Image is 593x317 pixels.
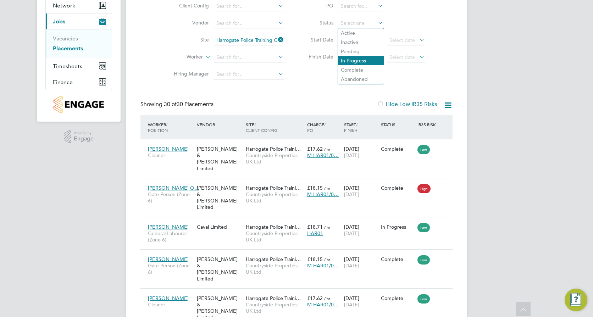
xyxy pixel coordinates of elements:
span: Low [417,223,430,232]
span: Finance [53,79,73,85]
span: Low [417,145,430,154]
div: In Progress [381,224,414,230]
label: Vendor [168,20,209,26]
div: [DATE] [342,181,379,201]
span: Select date [389,37,415,43]
span: Harrogate Police Traini… [246,224,301,230]
label: Worker [162,54,203,61]
span: Select date [389,54,415,60]
span: 30 Placements [164,101,214,108]
span: / hr [324,257,330,262]
button: Timesheets [46,58,112,74]
div: Caval Limited [195,220,244,234]
li: Abandoned [338,74,384,84]
div: [DATE] [342,252,379,272]
img: countryside-properties-logo-retina.png [54,96,104,113]
label: Site [168,37,209,43]
span: Harrogate Police Traini… [246,146,301,152]
span: [DATE] [344,301,359,308]
span: Countryside Properties UK Ltd [246,230,304,243]
span: [DATE] [344,191,359,198]
span: Low [417,294,430,304]
div: [DATE] [342,142,379,162]
div: Worker [146,118,195,137]
span: Countryside Properties UK Ltd [246,262,304,275]
span: Jobs [53,18,65,25]
div: IR35 Risk [416,118,440,131]
span: High [417,184,431,193]
span: / hr [324,146,330,152]
span: £18.71 [307,224,323,230]
span: £17.62 [307,146,323,152]
span: Harrogate Police Traini… [246,185,301,191]
span: Gate Person (Zone 6) [148,191,193,204]
span: Countryside Properties UK Ltd [246,152,304,165]
div: Vendor [195,118,244,131]
div: [DATE] [342,220,379,240]
input: Search for... [338,1,383,11]
span: HAR01 [307,230,323,237]
span: [PERSON_NAME] [148,256,189,262]
div: Complete [381,146,414,152]
label: PO [301,2,333,9]
a: Powered byEngage [64,130,94,144]
a: Vacancies [53,35,78,42]
span: M-HAR01/0… [307,191,339,198]
li: In Progress [338,56,384,65]
li: Inactive [338,38,384,47]
div: Complete [381,256,414,262]
span: Low [417,255,430,265]
span: Powered by [74,130,94,136]
input: Search for... [214,1,284,11]
span: [PERSON_NAME] [148,295,189,301]
div: Charge [305,118,342,137]
input: Search for... [214,18,284,28]
div: Jobs [46,29,112,58]
span: / Finish [344,122,358,133]
div: [PERSON_NAME] & [PERSON_NAME] Limited [195,142,244,175]
span: Harrogate Police Traini… [246,256,301,262]
a: [PERSON_NAME]Cleaner[PERSON_NAME] & [PERSON_NAME] LimitedHarrogate Police Traini…Countryside Prop... [146,142,453,148]
input: Search for... [214,69,284,79]
span: / Position [148,122,168,133]
span: [PERSON_NAME] [148,224,189,230]
span: Harrogate Police Traini… [246,295,301,301]
div: Start [342,118,379,137]
span: / Client Config [246,122,277,133]
div: [DATE] [342,291,379,311]
label: Client Config [168,2,209,9]
span: Gate Person (Zone 6) [148,262,193,275]
span: General Labourer (Zone 6) [148,230,193,243]
span: Countryside Properties UK Ltd [246,191,304,204]
span: Cleaner [148,152,193,158]
span: M-HAR01/0… [307,262,339,269]
span: £17.62 [307,295,323,301]
label: Finish Date [301,54,333,60]
div: [PERSON_NAME] & [PERSON_NAME] Limited [195,252,244,285]
span: M-HAR01/0… [307,152,339,158]
span: [DATE] [344,230,359,237]
input: Search for... [214,35,284,45]
div: Showing [140,101,215,108]
label: Hiring Manager [168,71,209,77]
div: [PERSON_NAME] & [PERSON_NAME] Limited [195,181,244,214]
span: [DATE] [344,152,359,158]
button: Finance [46,74,112,90]
input: Select one [338,18,383,28]
span: [DATE] [344,262,359,269]
a: Placements [53,45,83,52]
div: Status [379,118,416,131]
li: Complete [338,65,384,74]
span: M-HAR01/0… [307,301,339,308]
span: / hr [324,296,330,301]
span: / hr [324,224,330,230]
a: [PERSON_NAME]General Labourer (Zone 6)Caval LimitedHarrogate Police Traini…Countryside Properties... [146,220,453,226]
label: Hide Low IR35 Risks [377,101,437,108]
span: [PERSON_NAME] O… [148,185,199,191]
span: 30 of [164,101,177,108]
span: / PO [307,122,326,133]
div: Complete [381,295,414,301]
a: [PERSON_NAME]Gate Person (Zone 6)[PERSON_NAME] & [PERSON_NAME] LimitedHarrogate Police Traini…Cou... [146,252,453,258]
span: Countryside Properties UK Ltd [246,301,304,314]
button: Engage Resource Center [565,289,587,311]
